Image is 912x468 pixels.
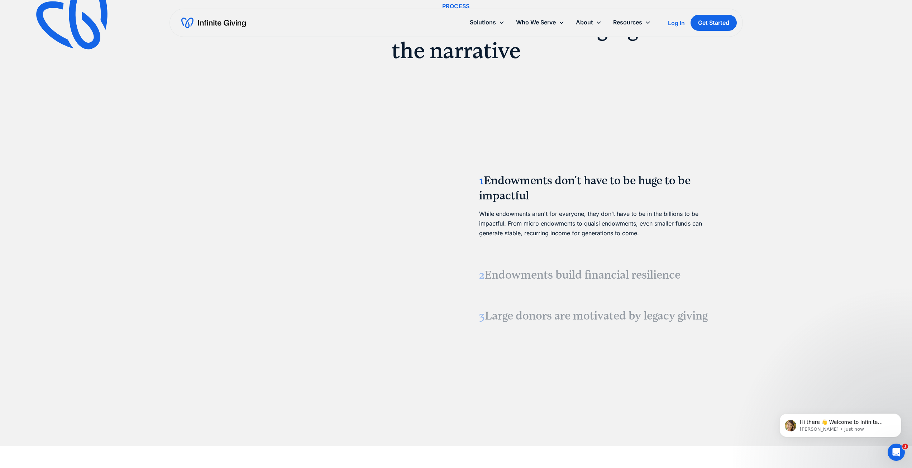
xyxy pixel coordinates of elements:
a: home [181,17,246,29]
span: 1 [479,174,484,187]
div: Who We Serve [510,15,570,30]
h2: The modern endowment is changing the narrative [273,17,640,62]
div: Who We Serve [516,18,556,27]
div: Solutions [464,15,510,30]
span: 2 [479,268,484,282]
a: Log In [668,19,685,27]
span: 1 [902,444,908,449]
a: Get Started [691,15,737,31]
div: Resources [607,15,656,30]
h3: Large donors are motivated by legacy giving [479,308,723,323]
h3: Endowments build financial resilience [479,268,723,283]
h3: Endowments don't have to be huge to be impactful [479,173,723,203]
iframe: Intercom notifications message [769,398,912,449]
div: Process [442,1,470,11]
span: 3 [479,309,485,322]
div: About [570,15,607,30]
iframe: Intercom live chat [888,444,905,461]
div: Resources [613,18,642,27]
p: While endowments aren't for everyone, they don't have to be in the billions to be impactful. From... [479,209,723,238]
div: About [576,18,593,27]
div: Solutions [470,18,496,27]
div: Log In [668,20,685,26]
